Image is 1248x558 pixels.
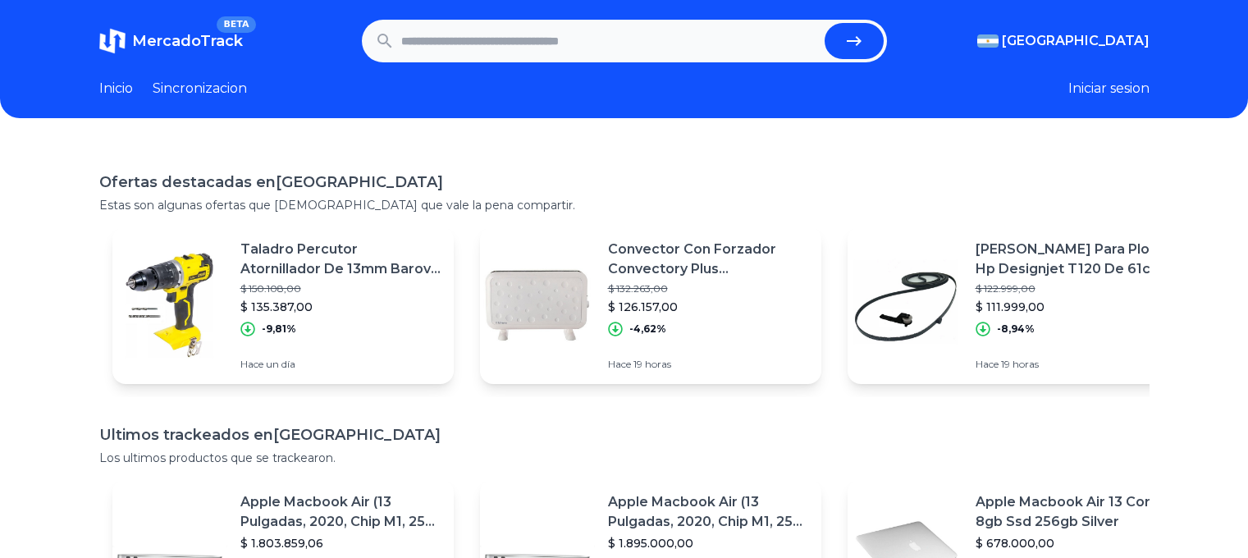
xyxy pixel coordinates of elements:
p: Hace 19 horas [976,358,1176,371]
p: [PERSON_NAME] Para Plotter Hp Designjet T120 De 61cm 24 Wis Tecno [976,240,1176,279]
p: $ 126.157,00 [608,299,808,315]
button: [GEOGRAPHIC_DATA] [977,31,1150,51]
p: -4,62% [629,322,666,336]
p: $ 132.263,00 [608,282,808,295]
h1: Ofertas destacadas en [GEOGRAPHIC_DATA] [99,171,1150,194]
p: Hace 19 horas [608,358,808,371]
p: Apple Macbook Air 13 Core I5 8gb Ssd 256gb Silver [976,492,1176,532]
a: Featured image[PERSON_NAME] Para Plotter Hp Designjet T120 De 61cm 24 Wis Tecno$ 122.999,00$ 111.... [848,226,1189,384]
img: Featured image [480,248,595,363]
a: Inicio [99,79,133,98]
span: BETA [217,16,255,33]
a: MercadoTrackBETA [99,28,243,54]
a: Featured imageTaladro Percutor Atornillador De 13mm Barovo Sin Batería$ 150.108,00$ 135.387,00-9,... [112,226,454,384]
img: MercadoTrack [99,28,126,54]
p: -9,81% [262,322,296,336]
a: Sincronizacion [153,79,247,98]
p: Los ultimos productos que se trackearon. [99,450,1150,466]
a: Featured imageConvector Con Forzador Convectory Plus [PERSON_NAME] Cfb17 - [PERSON_NAME]$ 132.263... [480,226,821,384]
p: Hace un día [240,358,441,371]
img: Argentina [977,34,999,48]
img: Featured image [848,248,962,363]
span: [GEOGRAPHIC_DATA] [1002,31,1150,51]
p: $ 150.108,00 [240,282,441,295]
p: $ 111.999,00 [976,299,1176,315]
p: -8,94% [997,322,1035,336]
p: $ 122.999,00 [976,282,1176,295]
p: Convector Con Forzador Convectory Plus [PERSON_NAME] Cfb17 - [PERSON_NAME] [608,240,808,279]
p: Apple Macbook Air (13 Pulgadas, 2020, Chip M1, 256 Gb De Ssd, 8 Gb De Ram) - Plata [240,492,441,532]
p: $ 1.803.859,06 [240,535,441,551]
img: Featured image [112,248,227,363]
p: Apple Macbook Air (13 Pulgadas, 2020, Chip M1, 256 Gb De Ssd, 8 Gb De Ram) - Plata [608,492,808,532]
p: Estas son algunas ofertas que [DEMOGRAPHIC_DATA] que vale la pena compartir. [99,197,1150,213]
span: MercadoTrack [132,32,243,50]
p: $ 1.895.000,00 [608,535,808,551]
p: $ 678.000,00 [976,535,1176,551]
p: Taladro Percutor Atornillador De 13mm Barovo Sin Batería [240,240,441,279]
button: Iniciar sesion [1068,79,1150,98]
p: $ 135.387,00 [240,299,441,315]
h1: Ultimos trackeados en [GEOGRAPHIC_DATA] [99,423,1150,446]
